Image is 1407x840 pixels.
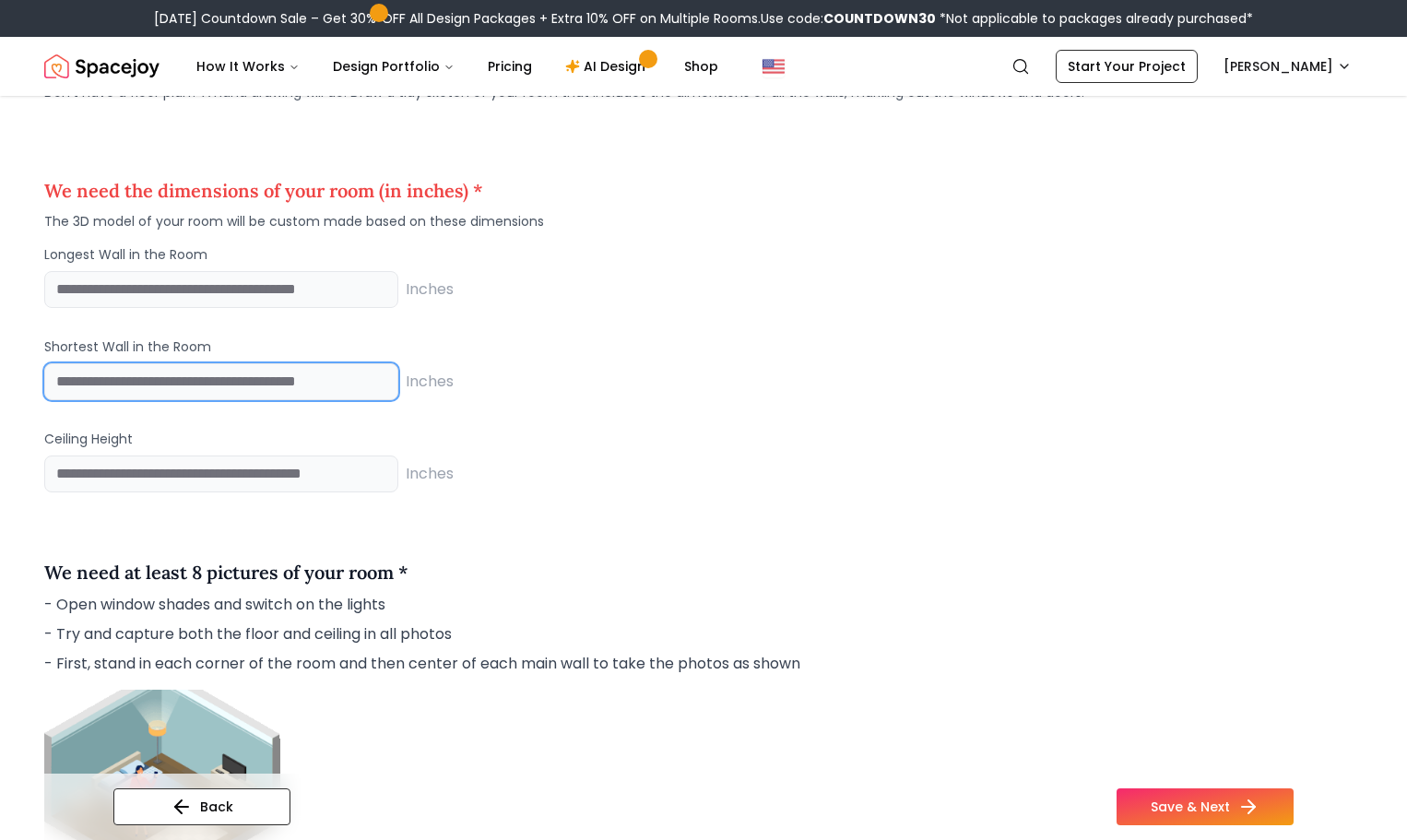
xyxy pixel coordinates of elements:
[473,48,547,85] a: Pricing
[1117,788,1294,825] button: Save & Next
[761,9,936,28] span: Use code:
[44,594,1363,616] p: - Open window shades and switch on the lights
[44,337,1363,356] p: Shortest Wall in the Room
[113,788,290,825] button: Back
[936,9,1253,28] span: *Not applicable to packages already purchased*
[44,430,1363,448] p: Ceiling Height
[406,463,454,485] span: Inches
[154,9,1253,28] div: [DATE] Countdown Sale – Get 30% OFF All Design Packages + Extra 10% OFF on Multiple Rooms.
[1212,50,1363,83] button: [PERSON_NAME]
[44,212,544,231] span: The 3D model of your room will be custom made based on these dimensions
[823,9,936,28] b: COUNTDOWN30
[406,278,454,301] span: Inches
[44,623,1363,645] p: - Try and capture both the floor and ceiling in all photos
[406,371,454,393] span: Inches
[44,48,160,85] img: Spacejoy Logo
[1056,50,1198,83] a: Start Your Project
[44,559,408,586] h4: We need at least 8 pictures of your room *
[669,48,733,85] a: Shop
[182,48,733,85] nav: Main
[182,48,314,85] button: How It Works
[318,48,469,85] button: Design Portfolio
[44,48,160,85] a: Spacejoy
[44,653,1363,675] p: - First, stand in each corner of the room and then center of each main wall to take the photos as...
[550,48,666,85] a: AI Design
[44,245,1363,264] p: Longest Wall in the Room
[44,177,544,205] h4: We need the dimensions of your room (in inches) *
[763,55,785,77] img: United States
[44,37,1363,96] nav: Global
